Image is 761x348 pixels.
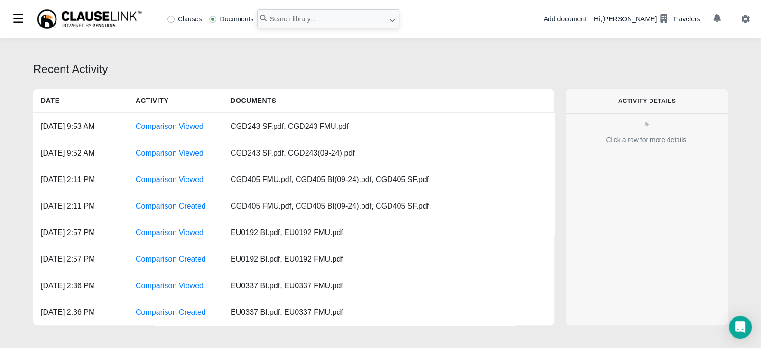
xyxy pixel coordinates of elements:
[729,316,752,339] div: Open Intercom Messenger
[167,16,202,22] label: Clauses
[136,255,206,263] a: Comparison Created
[33,166,128,193] div: [DATE] 2:11 PM
[543,14,586,24] div: Add document
[136,175,204,183] a: Comparison Viewed
[257,9,399,28] input: Search library...
[33,61,728,78] div: Recent Activity
[136,282,204,290] a: Comparison Viewed
[136,308,206,316] a: Comparison Created
[672,14,700,24] div: Travelers
[33,220,128,246] div: [DATE] 2:57 PM
[33,89,128,112] h5: Date
[581,98,713,104] h6: Activity Details
[136,149,204,157] a: Comparison Viewed
[223,89,413,112] h5: Documents
[136,229,204,237] a: Comparison Viewed
[33,273,128,299] div: [DATE] 2:36 PM
[36,9,143,30] img: ClauseLink
[128,89,223,112] h5: Activity
[33,140,128,166] div: [DATE] 9:52 AM
[223,299,413,326] div: EU0337 BI.pdf, EU0337 FMU.pdf
[574,135,720,145] div: Click a row for more details.
[223,140,413,166] div: CGD243 SF.pdf, CGD243(09-24).pdf
[223,273,413,299] div: EU0337 BI.pdf, EU0337 FMU.pdf
[33,246,128,273] div: [DATE] 2:57 PM
[223,246,413,273] div: EU0192 BI.pdf, EU0192 FMU.pdf
[136,122,204,130] a: Comparison Viewed
[33,193,128,220] div: [DATE] 2:11 PM
[223,113,413,140] div: CGD243 SF.pdf, CGD243 FMU.pdf
[223,166,436,193] div: CGD405 FMU.pdf, CGD405 BI(09-24).pdf, CGD405 SF.pdf
[136,202,206,210] a: Comparison Created
[209,16,253,22] label: Documents
[594,11,700,27] div: Hi, [PERSON_NAME]
[33,113,128,140] div: [DATE] 9:53 AM
[33,299,128,326] div: [DATE] 2:36 PM
[223,193,436,220] div: CGD405 FMU.pdf, CGD405 BI(09-24).pdf, CGD405 SF.pdf
[223,220,413,246] div: EU0192 BI.pdf, EU0192 FMU.pdf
